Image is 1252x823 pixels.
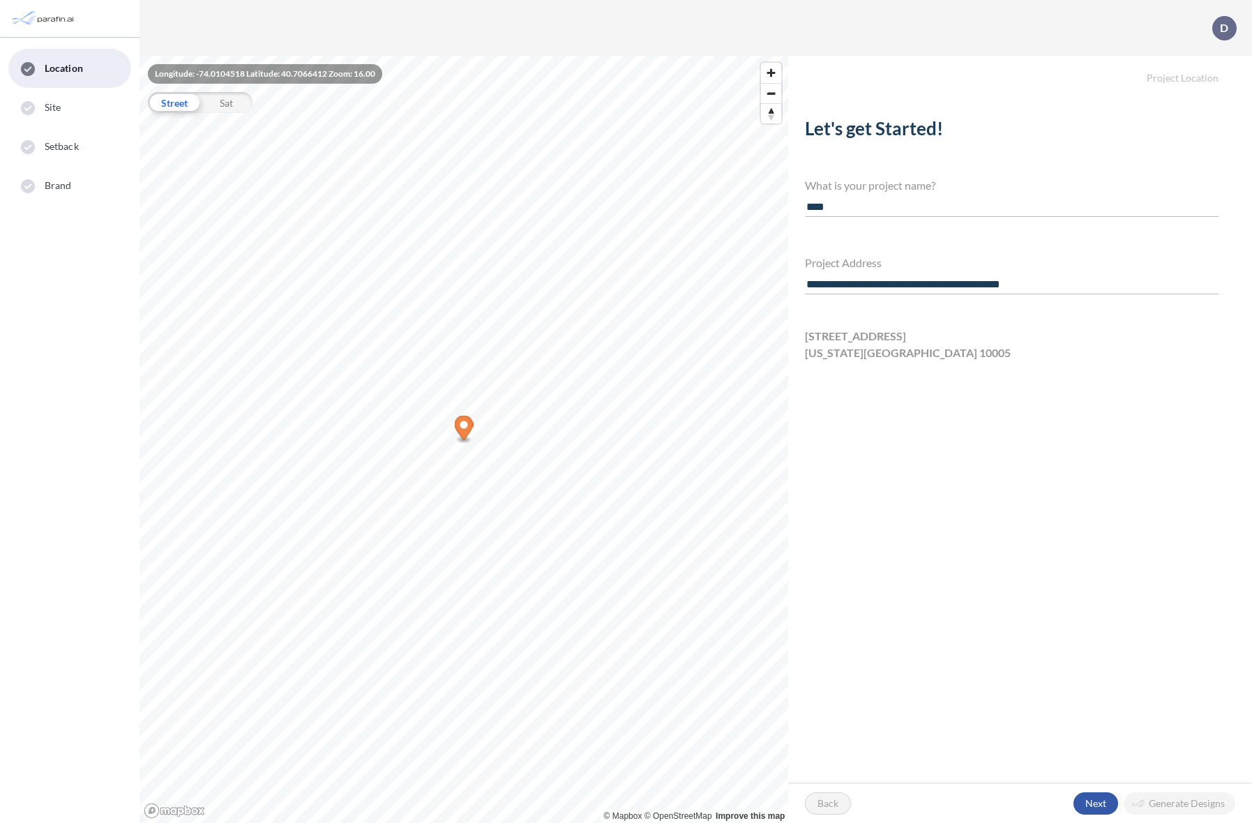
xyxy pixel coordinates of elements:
h5: Project Location [788,56,1252,84]
a: Mapbox [604,811,642,821]
span: Reset bearing to north [761,104,781,123]
div: Longitude: -74.0104518 Latitude: 40.7066412 Zoom: 16.00 [148,64,382,84]
button: Reset bearing to north [761,103,781,123]
div: Sat [200,92,252,113]
span: Location [45,61,83,75]
h4: Project Address [805,256,1219,269]
button: Zoom in [761,63,781,83]
span: Setback [45,139,79,153]
span: [US_STATE][GEOGRAPHIC_DATA] 10005 [805,345,1011,361]
a: Improve this map [716,811,785,821]
img: Parafin [10,6,78,31]
div: Street [148,92,200,113]
canvas: Map [139,56,788,823]
span: [STREET_ADDRESS] [805,328,906,345]
a: OpenStreetMap [644,811,712,821]
h4: What is your project name? [805,179,1219,192]
a: Mapbox homepage [144,803,205,819]
button: Zoom out [761,83,781,103]
span: Site [45,100,61,114]
span: Brand [45,179,72,192]
div: Map marker [455,416,474,444]
button: Next [1073,792,1118,815]
h2: Let's get Started! [805,118,1219,145]
p: D [1220,22,1228,34]
span: Zoom out [761,84,781,103]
